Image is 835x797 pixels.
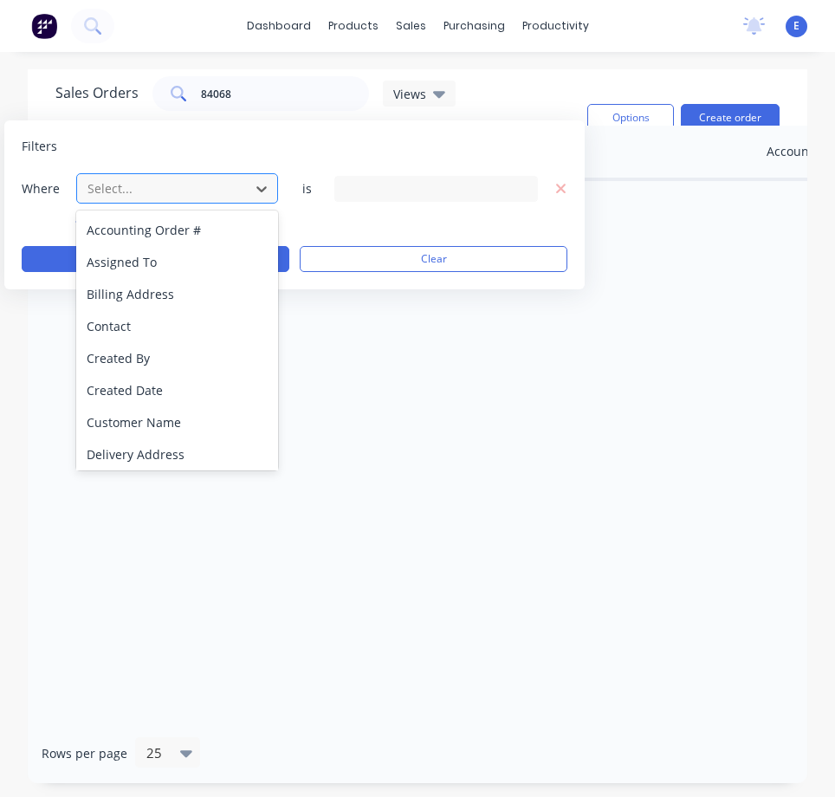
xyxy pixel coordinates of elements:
h1: Sales Orders [55,85,139,101]
span: E [793,18,799,34]
span: is [289,180,324,198]
div: Delivery Address [76,438,278,470]
span: Views [393,85,426,103]
span: Where [22,180,74,198]
button: Options [587,104,674,132]
div: Accounting Order # [76,214,278,246]
div: Contact [76,310,278,342]
span: Filters [22,138,57,155]
div: productivity [514,13,598,39]
a: dashboard [238,13,320,39]
div: sales [387,13,435,39]
button: Clear [300,246,567,272]
div: Created Date [76,374,278,406]
input: Search... [201,76,370,111]
button: Apply [22,246,289,272]
span: Rows per page [42,745,127,762]
button: add [75,215,279,229]
button: Create order [681,104,780,132]
div: Customer Name [76,406,278,438]
div: Created By [76,342,278,374]
div: products [320,13,387,39]
div: Billing Address [76,278,278,310]
img: Factory [31,13,57,39]
div: purchasing [435,13,514,39]
div: Assigned To [76,246,278,278]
